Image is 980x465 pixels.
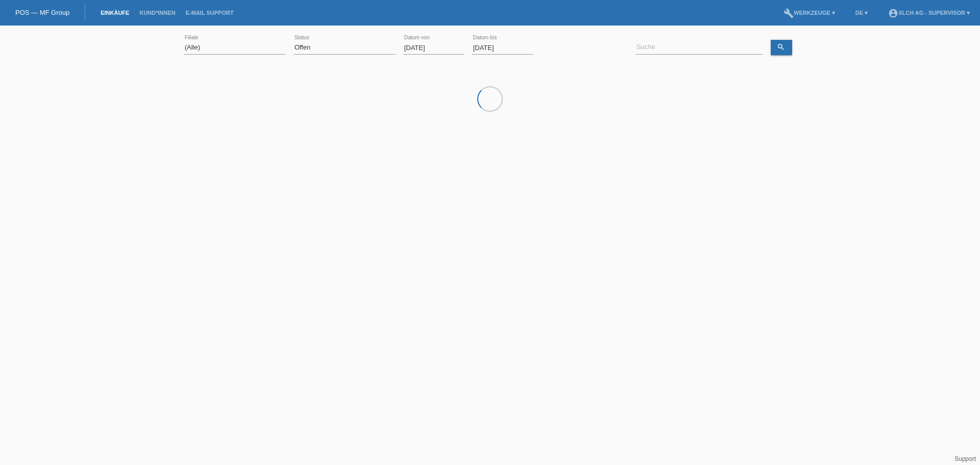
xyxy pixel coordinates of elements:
[134,10,180,16] a: Kund*innen
[954,455,976,462] a: Support
[95,10,134,16] a: Einkäufe
[778,10,840,16] a: buildWerkzeuge ▾
[883,10,975,16] a: account_circleXLCH AG - Supervisor ▾
[777,43,785,51] i: search
[783,8,794,18] i: build
[888,8,898,18] i: account_circle
[181,10,239,16] a: E-Mail Support
[15,9,69,16] a: POS — MF Group
[850,10,873,16] a: DE ▾
[771,40,792,55] a: search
